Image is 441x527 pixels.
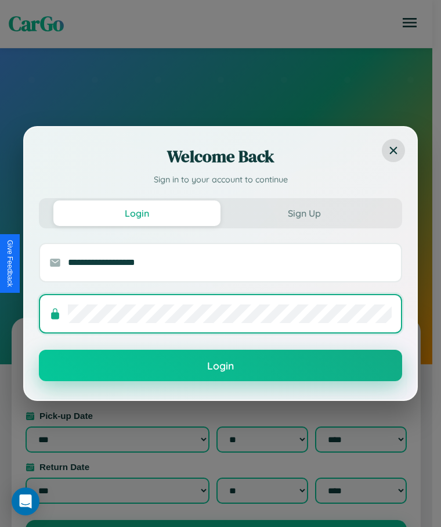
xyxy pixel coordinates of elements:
button: Sign Up [220,200,388,226]
h2: Welcome Back [39,145,402,168]
button: Login [53,200,220,226]
div: Give Feedback [6,240,14,287]
div: Open Intercom Messenger [12,487,39,515]
button: Login [39,350,402,381]
p: Sign in to your account to continue [39,174,402,187]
